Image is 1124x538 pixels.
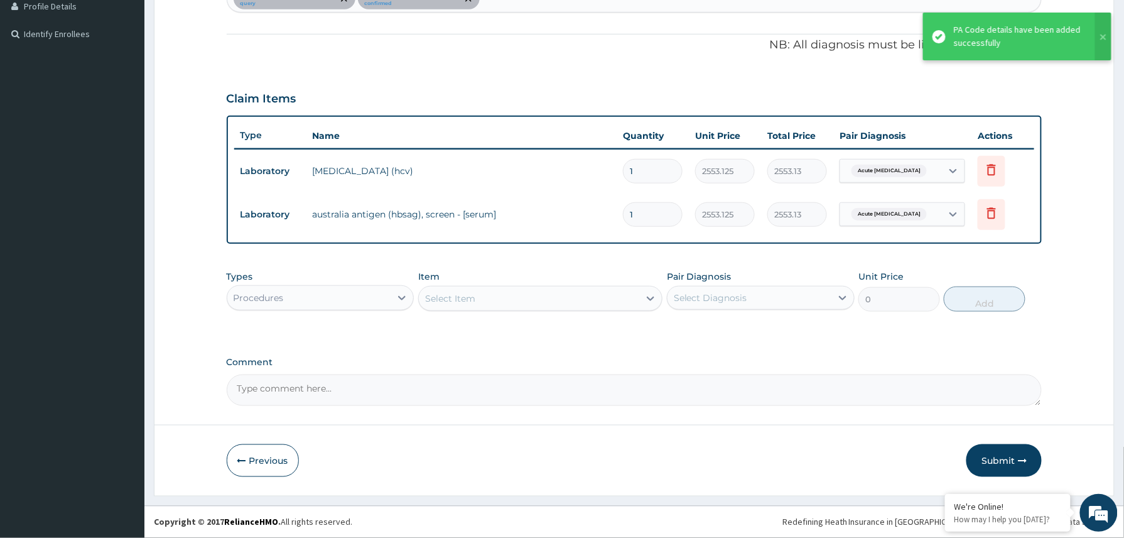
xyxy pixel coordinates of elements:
[674,292,747,304] div: Select Diagnosis
[954,514,1061,525] p: How may I help you today?
[667,270,732,283] label: Pair Diagnosis
[240,1,333,7] small: query
[227,92,296,106] h3: Claim Items
[23,63,51,94] img: d_794563401_company_1708531726252_794563401
[954,501,1061,512] div: We're Online!
[227,357,1042,368] label: Comment
[833,123,971,148] th: Pair Diagnosis
[154,517,281,528] strong: Copyright © 2017 .
[782,516,1115,529] div: Redefining Heath Insurance in [GEOGRAPHIC_DATA] using Telemedicine and Data Science!
[234,124,306,147] th: Type
[617,123,689,148] th: Quantity
[966,444,1042,477] button: Submit
[144,506,1124,538] footer: All rights reserved.
[944,287,1025,312] button: Add
[425,292,475,305] div: Select Item
[227,444,299,477] button: Previous
[954,23,1083,50] div: PA Code details have been added successfully
[306,123,617,148] th: Name
[65,70,211,87] div: Chat with us now
[6,343,239,387] textarea: Type your message and hit 'Enter'
[234,203,306,226] td: Laboratory
[858,270,904,283] label: Unit Price
[761,123,833,148] th: Total Price
[306,158,617,184] td: [MEDICAL_DATA] (hcv)
[224,517,278,528] a: RelianceHMO
[689,123,761,148] th: Unit Price
[227,272,253,282] label: Types
[971,123,1034,148] th: Actions
[206,6,236,36] div: Minimize live chat window
[227,37,1042,53] p: NB: All diagnosis must be linked to a claim item
[365,1,457,7] small: confirmed
[418,270,440,283] label: Item
[73,158,173,285] span: We're online!
[851,208,927,221] span: Acute [MEDICAL_DATA]
[306,202,617,227] td: australia antigen (hbsag), screen - [serum]
[234,292,284,304] div: Procedures
[851,165,927,177] span: Acute [MEDICAL_DATA]
[234,160,306,183] td: Laboratory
